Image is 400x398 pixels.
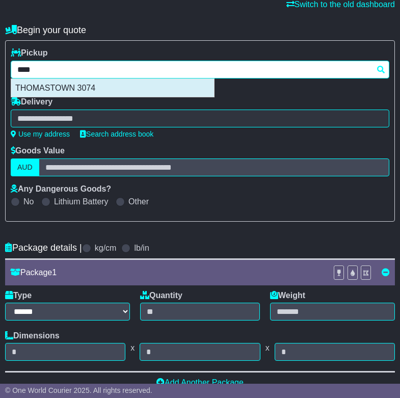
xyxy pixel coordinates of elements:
label: Other [128,197,149,206]
div: Package [5,268,328,277]
label: Type [5,290,32,300]
label: Lithium Battery [54,197,109,206]
span: x [260,343,275,353]
label: Dimensions [5,331,60,340]
a: Use my address [11,130,70,138]
span: © One World Courier 2025. All rights reserved. [5,386,152,394]
a: Search address book [80,130,153,138]
a: Add Another Package [156,378,244,387]
label: Goods Value [11,146,65,155]
label: Weight [270,290,305,300]
h4: Package details | [5,243,82,253]
label: Delivery [11,97,52,107]
label: AUD [11,158,39,176]
h4: Begin your quote [5,25,395,36]
span: x [125,343,140,353]
span: 1 [52,268,57,277]
div: THOMASTOWN 3074 [11,79,214,97]
typeahead: Please provide city [11,61,389,78]
label: Any Dangerous Goods? [11,184,111,194]
label: Quantity [140,290,182,300]
label: lb/in [134,243,149,253]
label: No [23,197,34,206]
a: Remove this item [382,268,390,277]
label: Pickup [11,48,47,58]
label: kg/cm [95,243,117,253]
